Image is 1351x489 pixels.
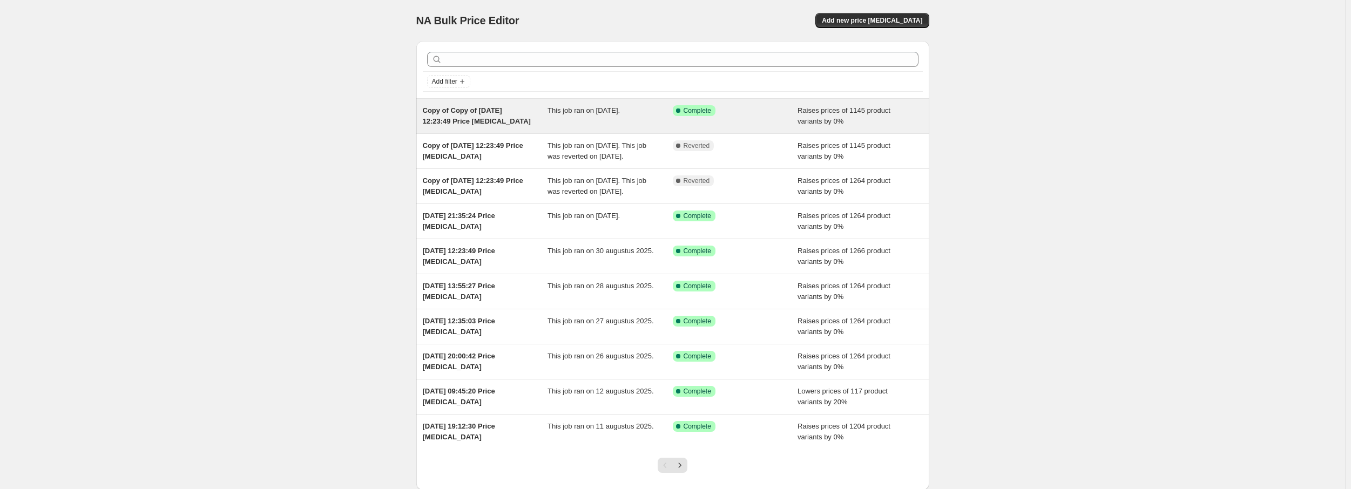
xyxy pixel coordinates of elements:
span: Raises prices of 1204 product variants by 0% [798,422,890,441]
nav: Pagination [658,458,687,473]
span: This job ran on [DATE]. [548,212,620,220]
span: Raises prices of 1264 product variants by 0% [798,317,890,336]
span: [DATE] 19:12:30 Price [MEDICAL_DATA] [423,422,495,441]
span: Complete [684,247,711,255]
span: [DATE] 13:55:27 Price [MEDICAL_DATA] [423,282,495,301]
span: Raises prices of 1264 product variants by 0% [798,352,890,371]
span: Complete [684,212,711,220]
span: This job ran on [DATE]. [548,106,620,114]
span: Raises prices of 1264 product variants by 0% [798,282,890,301]
span: NA Bulk Price Editor [416,15,519,26]
span: This job ran on 30 augustus 2025. [548,247,654,255]
span: Complete [684,387,711,396]
span: Raises prices of 1145 product variants by 0% [798,141,890,160]
span: Add filter [432,77,457,86]
button: Add new price [MEDICAL_DATA] [815,13,929,28]
span: This job ran on 11 augustus 2025. [548,422,654,430]
span: Complete [684,317,711,325]
span: Raises prices of 1264 product variants by 0% [798,212,890,230]
span: [DATE] 20:00:42 Price [MEDICAL_DATA] [423,352,495,371]
span: Complete [684,106,711,115]
span: Copy of [DATE] 12:23:49 Price [MEDICAL_DATA] [423,141,523,160]
span: This job ran on 28 augustus 2025. [548,282,654,290]
span: [DATE] 12:35:03 Price [MEDICAL_DATA] [423,317,495,336]
span: Copy of Copy of [DATE] 12:23:49 Price [MEDICAL_DATA] [423,106,531,125]
span: Copy of [DATE] 12:23:49 Price [MEDICAL_DATA] [423,176,523,195]
span: Raises prices of 1266 product variants by 0% [798,247,890,266]
span: Add new price [MEDICAL_DATA] [822,16,922,25]
span: [DATE] 12:23:49 Price [MEDICAL_DATA] [423,247,495,266]
span: [DATE] 21:35:24 Price [MEDICAL_DATA] [423,212,495,230]
button: Next [672,458,687,473]
span: Reverted [684,141,710,150]
span: This job ran on 12 augustus 2025. [548,387,654,395]
span: [DATE] 09:45:20 Price [MEDICAL_DATA] [423,387,495,406]
span: Reverted [684,176,710,185]
span: This job ran on [DATE]. This job was reverted on [DATE]. [548,141,646,160]
button: Add filter [427,75,470,88]
span: This job ran on 26 augustus 2025. [548,352,654,360]
span: Raises prices of 1145 product variants by 0% [798,106,890,125]
span: Lowers prices of 117 product variants by 20% [798,387,888,406]
span: This job ran on [DATE]. This job was reverted on [DATE]. [548,176,646,195]
span: Raises prices of 1264 product variants by 0% [798,176,890,195]
span: This job ran on 27 augustus 2025. [548,317,654,325]
span: Complete [684,282,711,290]
span: Complete [684,422,711,431]
span: Complete [684,352,711,361]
